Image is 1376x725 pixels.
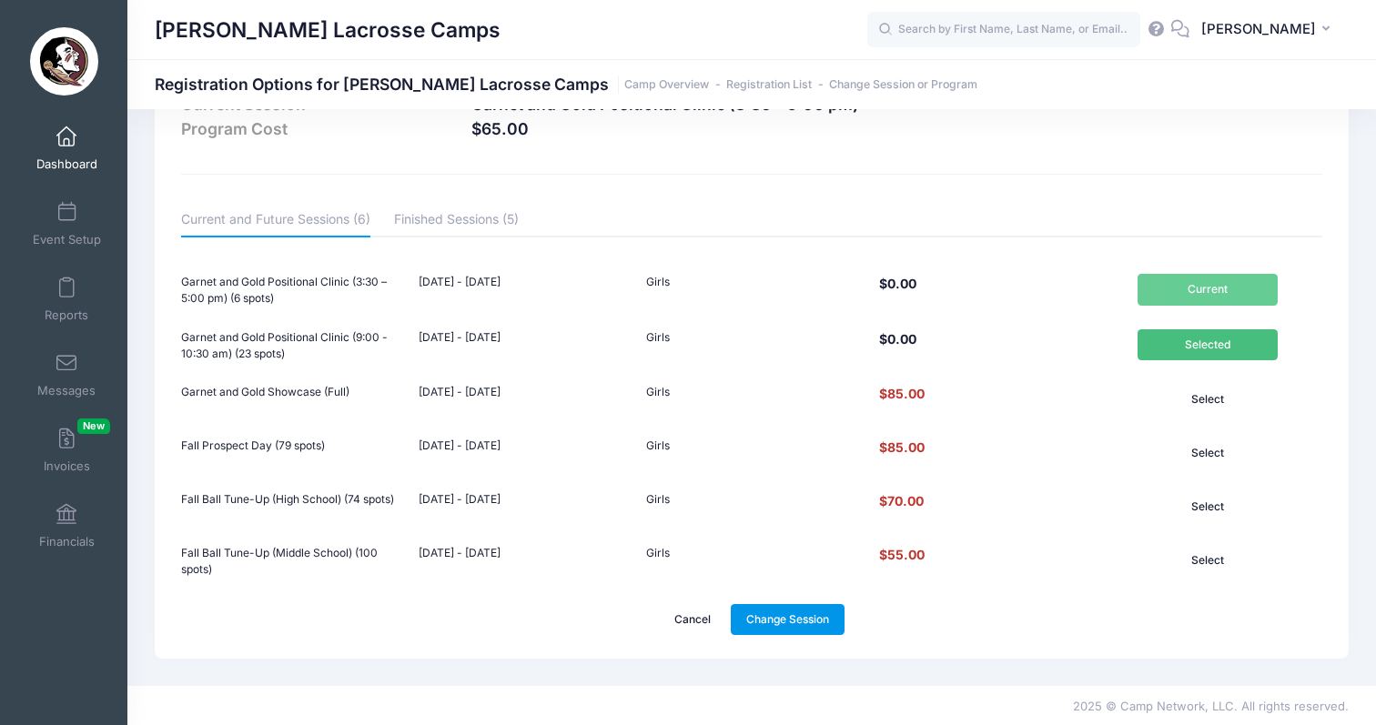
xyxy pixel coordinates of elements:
img: Sara Tisdale Lacrosse Camps [30,27,98,96]
span: $85.00 [875,439,929,455]
a: Reports [24,267,110,331]
span: 2025 © Camp Network, LLC. All rights reserved. [1073,699,1349,713]
td: [DATE] - [DATE] [410,536,638,587]
span: $0.00 [875,276,921,291]
td: Girls [638,320,866,371]
button: Select [1138,545,1278,576]
td: [DATE] - [DATE] [410,428,638,478]
td: [DATE] - [DATE] [410,320,638,371]
span: Reports [45,307,88,323]
a: Cancel [659,604,727,635]
span: Messages [37,383,96,398]
input: Search by First Name, Last Name, or Email... [867,12,1140,48]
span: New [77,418,110,434]
h3: $65.00 [471,119,1129,138]
button: [PERSON_NAME] [1189,9,1349,51]
span: $85.00 [875,386,929,401]
a: Financials [24,494,110,558]
td: Girls [638,536,866,587]
button: Select [1138,384,1278,415]
td: Fall Ball Tune-Up (Middle School) (100 spots) [181,536,410,587]
a: Registration List [726,78,812,92]
span: Invoices [44,458,90,474]
td: Girls [638,482,866,531]
a: Current and Future Sessions (6) [181,205,370,237]
td: [DATE] - [DATE] [410,266,638,317]
button: Selected [1138,329,1278,360]
span: $0.00 [875,331,921,347]
span: Dashboard [36,156,97,172]
span: Event Setup [33,232,101,247]
span: Financials [39,534,95,549]
button: Select [1138,491,1278,522]
a: InvoicesNew [24,418,110,482]
h1: Registration Options for [PERSON_NAME] Lacrosse Camps [155,75,977,94]
td: Fall Prospect Day (79 spots) [181,428,410,478]
a: Messages [24,343,110,407]
td: [DATE] - [DATE] [410,482,638,531]
h1: [PERSON_NAME] Lacrosse Camps [155,9,501,51]
span: [PERSON_NAME] [1201,19,1316,39]
a: Camp Overview [624,78,709,92]
a: Change Session [731,604,845,635]
a: Event Setup [24,192,110,256]
td: [DATE] - [DATE] [410,376,638,425]
button: Select [1138,438,1278,468]
span: $55.00 [875,547,929,562]
td: Garnet and Gold Positional Clinic (9:00 - 10:30 am) (23 spots) [181,320,410,371]
td: Girls [638,266,866,317]
a: Dashboard [24,116,110,180]
td: Girls [638,428,866,478]
span: $70.00 [875,493,928,509]
td: Garnet and Gold Showcase (Full) [181,376,410,425]
a: Change Session or Program [829,78,977,92]
td: Girls [638,376,866,425]
a: Finished Sessions (5) [394,205,519,237]
h3: Program Cost [181,119,453,138]
td: Fall Ball Tune-Up (High School) (74 spots) [181,482,410,531]
td: Garnet and Gold Positional Clinic (3:30 – 5:00 pm) (6 spots) [181,266,410,317]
